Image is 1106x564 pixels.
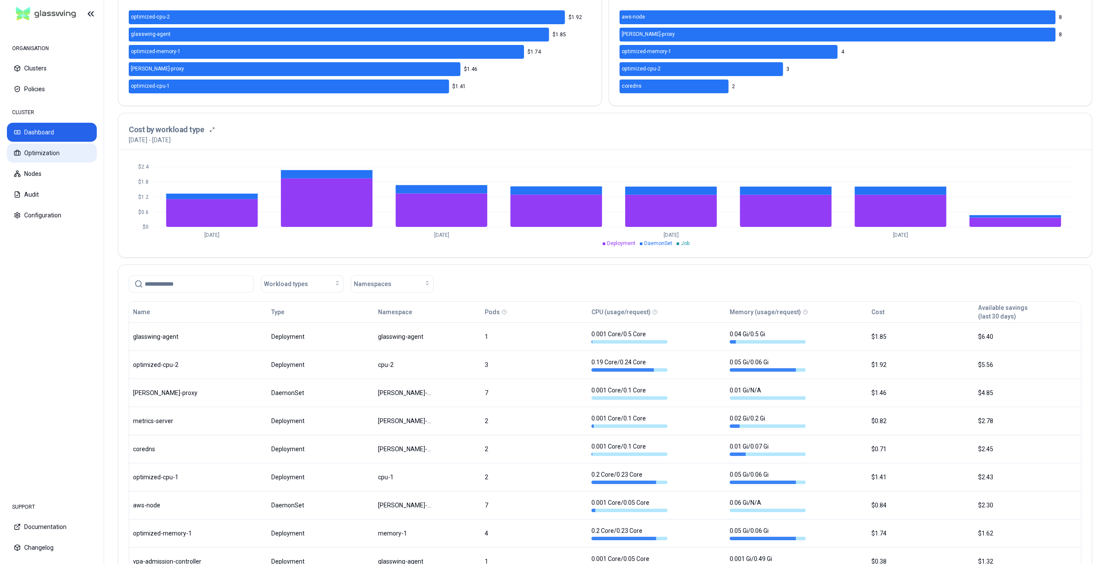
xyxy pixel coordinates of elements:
[871,473,970,481] div: $1.41
[7,59,97,78] button: Clusters
[591,414,667,428] div: 0.001 Core / 0.1 Core
[607,240,636,246] span: Deployment
[591,358,667,372] div: 0.19 Core / 0.24 Core
[591,470,667,484] div: 0.2 Core / 0.23 Core
[730,526,806,540] div: 0.05 Gi / 0.06 Gi
[133,501,209,510] div: aws-node
[378,529,433,538] div: memory-1
[485,473,584,481] div: 2
[7,206,97,225] button: Configuration
[204,232,219,238] tspan: [DATE]
[133,529,209,538] div: optimized-memory-1
[7,143,97,163] button: Optimization
[129,136,171,144] p: [DATE] - [DATE]
[978,473,1077,481] div: $2.43
[7,40,97,57] div: ORGANISATION
[7,104,97,121] div: CLUSTER
[871,332,970,341] div: $1.85
[138,164,149,170] tspan: $2.4
[591,330,667,344] div: 0.001 Core / 0.5 Core
[271,303,284,321] button: Type
[871,360,970,369] div: $1.92
[138,194,149,200] tspan: $1.2
[871,445,970,453] div: $0.71
[261,275,344,293] button: Workload types
[138,179,149,185] tspan: $1.8
[143,224,149,230] tspan: $0
[129,124,204,136] h3: Cost by workload type
[138,209,149,215] tspan: $0.6
[978,445,1077,453] div: $2.45
[485,501,584,510] div: 7
[133,417,209,425] div: metrics-server
[7,80,97,99] button: Policies
[7,517,97,536] button: Documentation
[378,445,433,453] div: kube-system
[978,360,1077,369] div: $5.56
[978,303,1028,321] button: Available savings(last 30 days)
[978,417,1077,425] div: $2.78
[7,498,97,516] div: SUPPORT
[591,442,667,456] div: 0.001 Core / 0.1 Core
[978,501,1077,510] div: $2.30
[978,529,1077,538] div: $1.62
[644,240,672,246] span: DaemonSet
[485,417,584,425] div: 2
[378,332,433,341] div: glasswing-agent
[133,360,209,369] div: optimized-cpu-2
[378,303,412,321] button: Namespace
[591,526,667,540] div: 0.2 Core / 0.23 Core
[133,473,209,481] div: optimized-cpu-1
[871,389,970,397] div: $1.46
[271,529,370,538] div: Deployment
[271,445,370,453] div: Deployment
[730,303,801,321] button: Memory (usage/request)
[271,360,370,369] div: Deployment
[871,529,970,538] div: $1.74
[133,445,209,453] div: coredns
[133,303,150,321] button: Name
[378,360,433,369] div: cpu-2
[591,498,667,512] div: 0.001 Core / 0.05 Core
[730,386,806,400] div: 0.01 Gi / N/A
[7,538,97,557] button: Changelog
[378,501,433,510] div: kube-system
[485,529,584,538] div: 4
[271,332,370,341] div: Deployment
[271,473,370,481] div: Deployment
[730,498,806,512] div: 0.06 Gi / N/A
[485,360,584,369] div: 3
[485,303,500,321] button: Pods
[871,417,970,425] div: $0.82
[730,358,806,372] div: 0.05 Gi / 0.06 Gi
[664,232,679,238] tspan: [DATE]
[271,501,370,510] div: DaemonSet
[133,389,209,397] div: kube-proxy
[7,164,97,183] button: Nodes
[485,389,584,397] div: 7
[271,389,370,397] div: DaemonSet
[681,240,690,246] span: Job
[351,275,434,293] button: Namespaces
[434,232,449,238] tspan: [DATE]
[264,280,308,288] span: Workload types
[378,417,433,425] div: kube-system
[378,473,433,481] div: cpu-1
[485,445,584,453] div: 2
[13,4,79,24] img: GlassWing
[978,389,1077,397] div: $4.85
[271,417,370,425] div: Deployment
[591,303,651,321] button: CPU (usage/request)
[133,332,209,341] div: glasswing-agent
[893,232,908,238] tspan: [DATE]
[591,386,667,400] div: 0.001 Core / 0.1 Core
[7,123,97,142] button: Dashboard
[485,332,584,341] div: 1
[354,280,391,288] span: Namespaces
[378,389,433,397] div: kube-system
[7,185,97,204] button: Audit
[978,332,1077,341] div: $6.40
[871,303,884,321] button: Cost
[730,414,806,428] div: 0.02 Gi / 0.2 Gi
[730,442,806,456] div: 0.01 Gi / 0.07 Gi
